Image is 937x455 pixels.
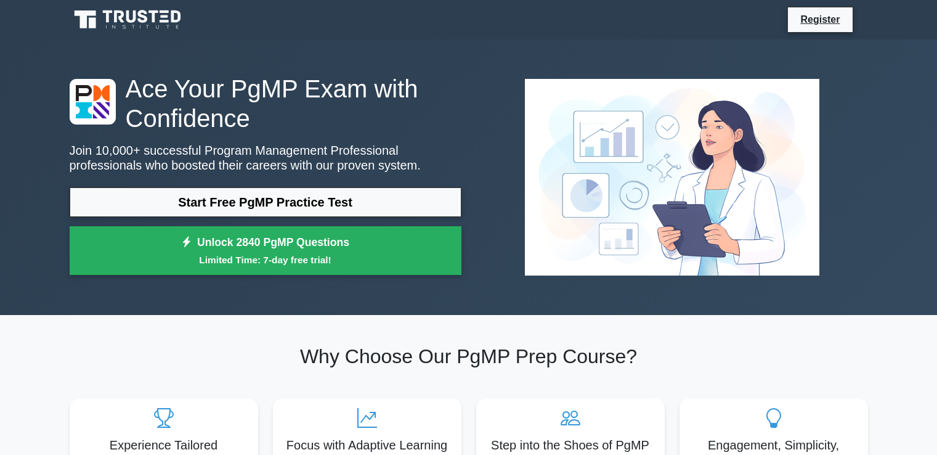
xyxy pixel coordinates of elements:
[85,253,446,267] small: Limited Time: 7-day free trial!
[283,438,452,453] h5: Focus with Adaptive Learning
[793,12,847,27] a: Register
[70,143,461,173] p: Join 10,000+ successful Program Management Professional professionals who boosted their careers w...
[70,345,868,368] h2: Why Choose Our PgMP Prep Course?
[70,187,461,217] a: Start Free PgMP Practice Test
[70,226,461,276] a: Unlock 2840 PgMP QuestionsLimited Time: 7-day free trial!
[70,74,461,133] h1: Ace Your PgMP Exam with Confidence
[515,69,829,285] img: Program Management Professional Preview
